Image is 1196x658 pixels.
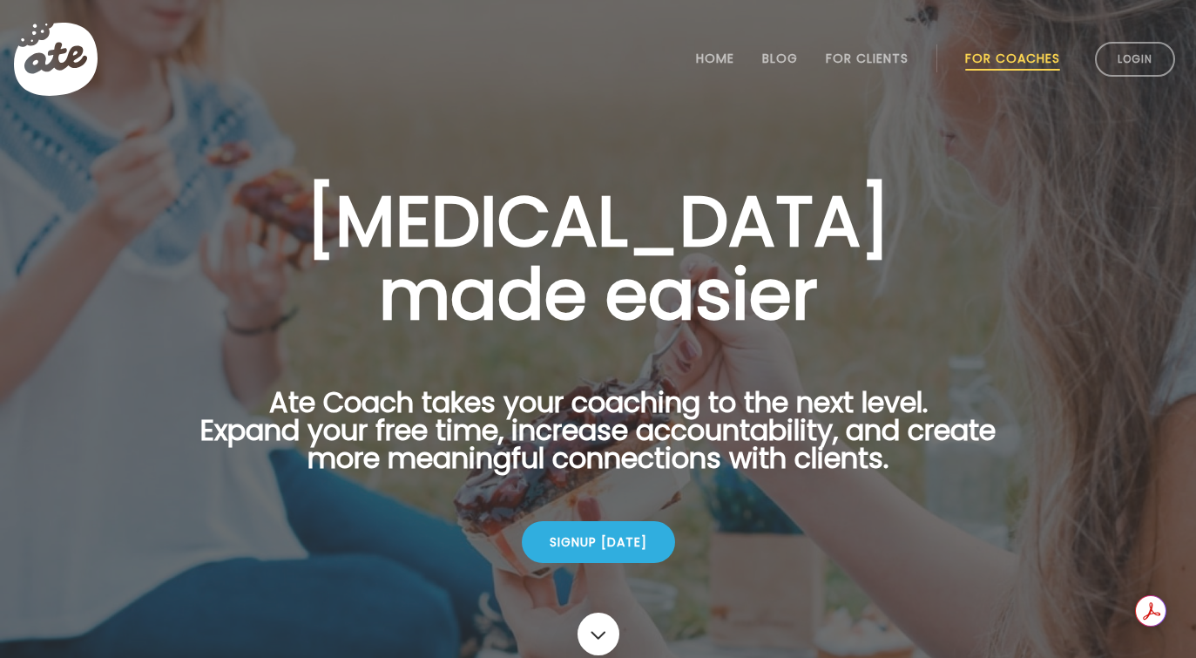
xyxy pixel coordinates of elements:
[173,185,1024,331] h1: [MEDICAL_DATA] made easier
[522,521,675,563] div: Signup [DATE]
[965,51,1060,65] a: For Coaches
[696,51,734,65] a: Home
[826,51,909,65] a: For Clients
[1095,42,1175,77] a: Login
[762,51,798,65] a: Blog
[173,389,1024,493] p: Ate Coach takes your coaching to the next level. Expand your free time, increase accountability, ...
